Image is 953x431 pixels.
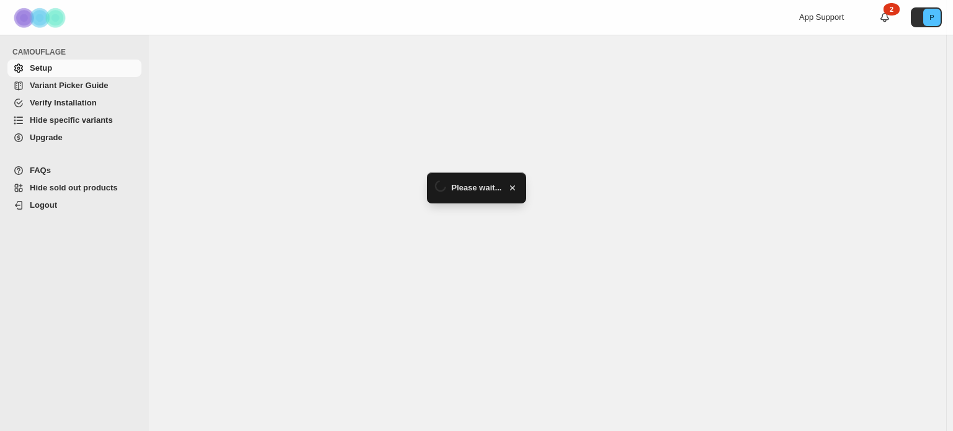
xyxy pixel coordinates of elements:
a: Verify Installation [7,94,141,112]
a: Hide sold out products [7,179,141,197]
span: Upgrade [30,133,63,142]
div: 2 [884,3,900,16]
a: Hide specific variants [7,112,141,129]
a: FAQs [7,162,141,179]
a: Logout [7,197,141,214]
span: Logout [30,200,57,210]
a: Setup [7,60,141,77]
a: Upgrade [7,129,141,146]
span: FAQs [30,166,51,175]
span: CAMOUFLAGE [12,47,143,57]
button: Avatar with initials P [911,7,942,27]
span: Setup [30,63,52,73]
span: Hide sold out products [30,183,118,192]
img: Camouflage [10,1,72,35]
span: Verify Installation [30,98,97,107]
span: Variant Picker Guide [30,81,108,90]
span: App Support [799,12,844,22]
text: P [929,14,934,21]
span: Hide specific variants [30,115,113,125]
span: Please wait... [452,182,502,194]
span: Avatar with initials P [923,9,941,26]
a: Variant Picker Guide [7,77,141,94]
a: 2 [879,11,891,24]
